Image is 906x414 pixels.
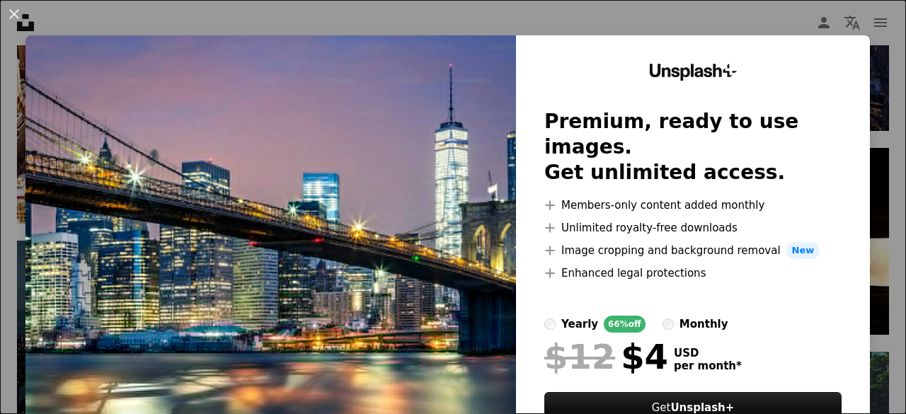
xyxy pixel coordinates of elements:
li: Unlimited royalty-free downloads [544,219,842,236]
span: New [786,242,820,259]
div: $4 [544,338,668,375]
input: yearly66%off [544,318,556,330]
div: yearly [561,316,598,333]
li: Members-only content added monthly [544,197,842,214]
span: per month * [674,360,742,372]
div: monthly [679,316,728,333]
li: Enhanced legal protections [544,265,842,282]
strong: Unsplash+ [670,401,734,414]
span: $12 [544,338,615,375]
div: 66% off [604,316,646,333]
input: monthly [663,318,674,330]
h2: Premium, ready to use images. Get unlimited access. [544,109,842,185]
li: Image cropping and background removal [544,242,842,259]
span: USD [674,347,742,360]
